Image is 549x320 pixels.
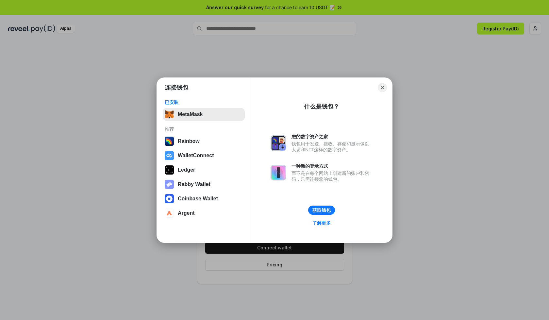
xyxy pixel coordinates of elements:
[291,141,373,153] div: 钱包用于发送、接收、存储和显示像以太坊和NFT这样的数字资产。
[163,178,245,191] button: Rabby Wallet
[178,210,195,216] div: Argent
[178,196,218,202] div: Coinbase Wallet
[291,163,373,169] div: 一种新的登录方式
[308,206,335,215] button: 获取钱包
[163,192,245,205] button: Coinbase Wallet
[165,180,174,189] img: svg+xml,%3Csvg%20xmlns%3D%22http%3A%2F%2Fwww.w3.org%2F2000%2Fsvg%22%20fill%3D%22none%22%20viewBox...
[165,209,174,218] img: svg+xml,%3Csvg%20width%3D%2228%22%20height%3D%2228%22%20viewBox%3D%220%200%2028%2028%22%20fill%3D...
[165,110,174,119] img: svg+xml,%3Csvg%20fill%3D%22none%22%20height%3D%2233%22%20viewBox%3D%220%200%2035%2033%22%20width%...
[291,170,373,182] div: 而不是在每个网站上创建新的账户和密码，只需连接您的钱包。
[378,83,387,92] button: Close
[163,163,245,177] button: Ledger
[308,219,335,227] a: 了解更多
[163,207,245,220] button: Argent
[165,194,174,203] img: svg+xml,%3Csvg%20width%3D%2228%22%20height%3D%2228%22%20viewBox%3D%220%200%2028%2028%22%20fill%3D...
[291,134,373,140] div: 您的数字资产之家
[312,220,331,226] div: 了解更多
[271,165,286,180] img: svg+xml,%3Csvg%20xmlns%3D%22http%3A%2F%2Fwww.w3.org%2F2000%2Fsvg%22%20fill%3D%22none%22%20viewBox...
[165,99,243,105] div: 已安装
[304,103,339,110] div: 什么是钱包？
[312,207,331,213] div: 获取钱包
[165,126,243,132] div: 推荐
[165,84,188,92] h1: 连接钱包
[165,137,174,146] img: svg+xml,%3Csvg%20width%3D%22120%22%20height%3D%22120%22%20viewBox%3D%220%200%20120%20120%22%20fil...
[178,167,195,173] div: Ledger
[163,149,245,162] button: WalletConnect
[163,108,245,121] button: MetaMask
[271,135,286,151] img: svg+xml,%3Csvg%20xmlns%3D%22http%3A%2F%2Fwww.w3.org%2F2000%2Fsvg%22%20fill%3D%22none%22%20viewBox...
[178,153,214,159] div: WalletConnect
[178,138,200,144] div: Rainbow
[178,181,210,187] div: Rabby Wallet
[165,165,174,175] img: svg+xml,%3Csvg%20xmlns%3D%22http%3A%2F%2Fwww.w3.org%2F2000%2Fsvg%22%20width%3D%2228%22%20height%3...
[163,135,245,148] button: Rainbow
[165,151,174,160] img: svg+xml,%3Csvg%20width%3D%2228%22%20height%3D%2228%22%20viewBox%3D%220%200%2028%2028%22%20fill%3D...
[178,111,203,117] div: MetaMask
